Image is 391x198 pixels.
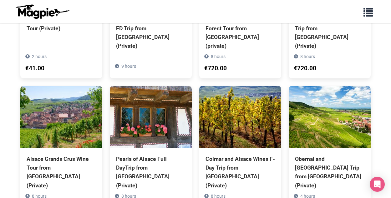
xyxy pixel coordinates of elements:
img: Colmar and Alsace Wines F-Day Trip from Strasbourg (Private) [199,86,281,148]
div: The German Wine Route FD Trip from [GEOGRAPHIC_DATA] (Private) [295,15,364,51]
img: Alsace Grands Crus Wine Tour from Strasbourg (Private) [20,86,102,148]
span: 9 hours [121,64,136,69]
span: 2 hours [32,54,47,59]
div: €41.00 [25,64,44,73]
span: 8 hours [211,54,226,59]
img: Pearls of Alsace Full DayTrip from Strasbourg (Private) [110,86,192,148]
div: Baden-Baden & Black Forest Tour from [GEOGRAPHIC_DATA] (private) [206,15,275,51]
div: Alsace Grands Crus Wine Tour from [GEOGRAPHIC_DATA] (Private) [27,155,96,190]
div: Obernai and [GEOGRAPHIC_DATA] Trip from [GEOGRAPHIC_DATA] (Private) [295,155,364,190]
div: Strasbourg Guided Walking Tour (Private) [27,15,96,33]
div: Pearls of Alsace Full DayTrip from [GEOGRAPHIC_DATA] (Private) [116,155,185,190]
img: logo-ab69f6fb50320c5b225c76a69d11143b.png [14,4,70,19]
div: €720.00 [294,64,316,73]
div: Colmar and Alsace Wines F-Day Trip from [GEOGRAPHIC_DATA] (Private) [206,155,275,190]
div: Open Intercom Messenger [370,177,385,192]
img: Obernai and Mont Sainte Odile Trip from Strasbourg (Private) [289,86,371,148]
span: 8 hours [300,54,315,59]
div: Freiburg and Black Forest FD Trip from [GEOGRAPHIC_DATA] (Private) [116,15,185,51]
div: €720.00 [204,64,227,73]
